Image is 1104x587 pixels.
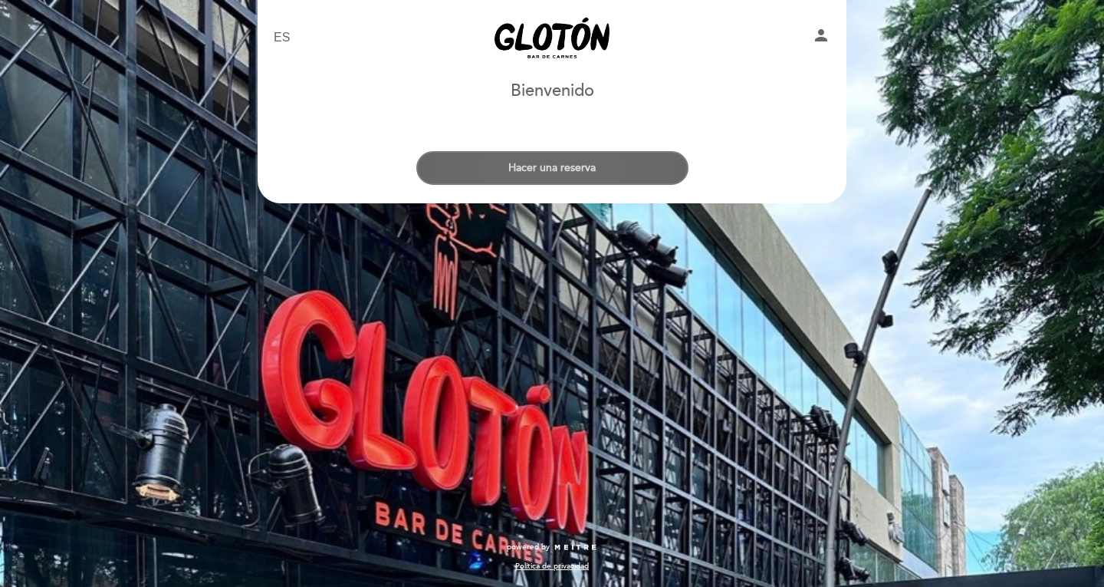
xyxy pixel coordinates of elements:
[507,542,597,552] a: powered by
[507,542,550,552] span: powered by
[515,561,589,572] a: Política de privacidad
[812,26,830,45] i: person
[554,544,597,552] img: MEITRE
[511,82,594,101] h1: Bienvenido
[416,151,688,185] button: Hacer una reserva
[812,26,830,50] button: person
[456,17,648,59] a: Glotón Grill (Jardín)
